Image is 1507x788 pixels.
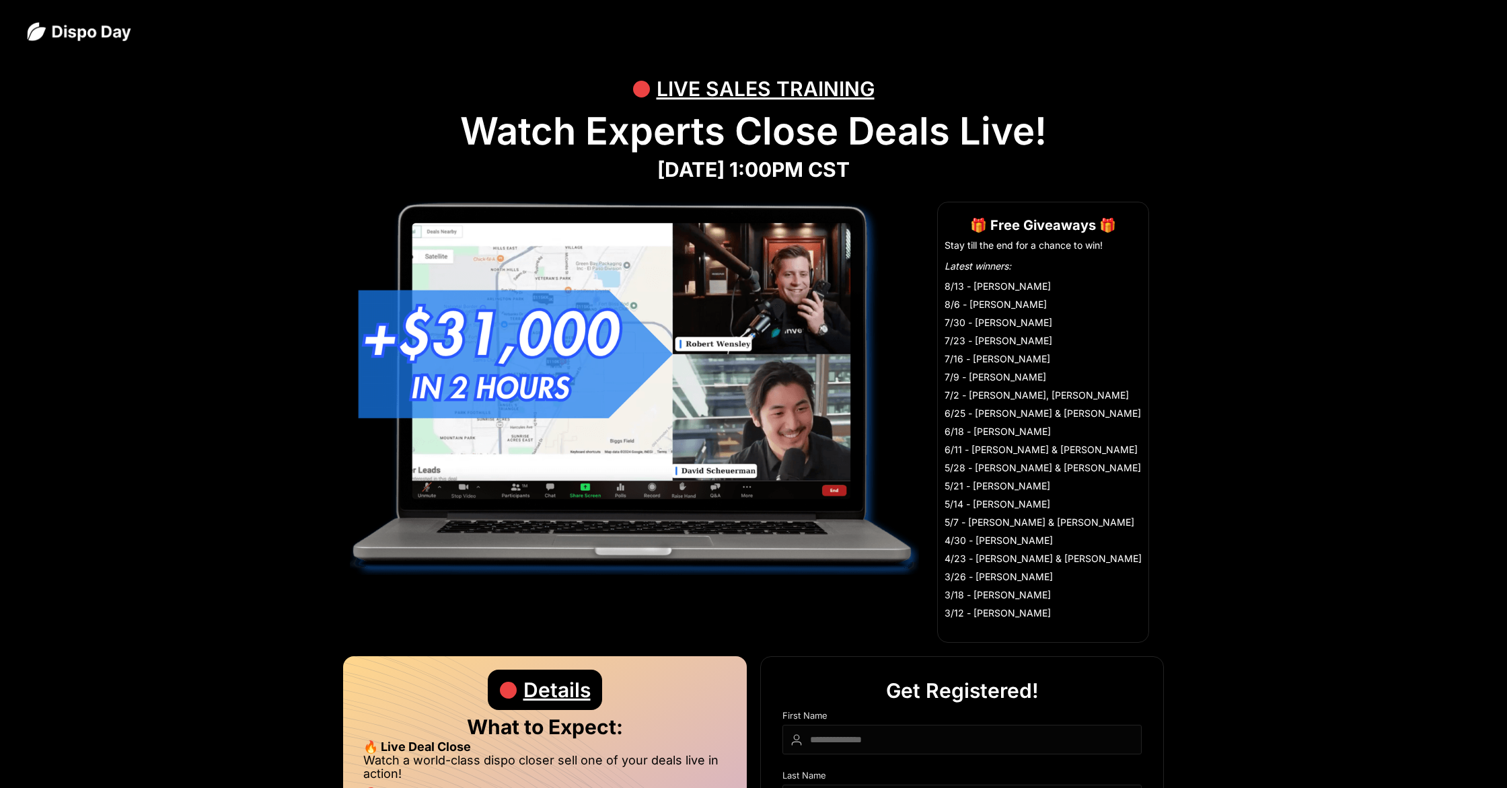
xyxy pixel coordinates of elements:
em: Latest winners: [945,260,1011,272]
strong: [DATE] 1:00PM CST [657,157,850,182]
h1: Watch Experts Close Deals Live! [27,109,1480,154]
li: 8/13 - [PERSON_NAME] 8/6 - [PERSON_NAME] 7/30 - [PERSON_NAME] 7/23 - [PERSON_NAME] 7/16 - [PERSON... [945,277,1142,622]
div: LIVE SALES TRAINING [657,69,875,109]
strong: 🎁 Free Giveaways 🎁 [970,217,1116,233]
div: First Name [782,711,1142,725]
li: Watch a world-class dispo closer sell one of your deals live in action! [363,754,727,787]
div: Details [523,670,591,710]
strong: 🔥 Live Deal Close [363,740,471,754]
strong: What to Expect: [467,715,623,739]
div: Last Name [782,771,1142,785]
li: Stay till the end for a chance to win! [945,239,1142,252]
div: Get Registered! [886,670,1039,711]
